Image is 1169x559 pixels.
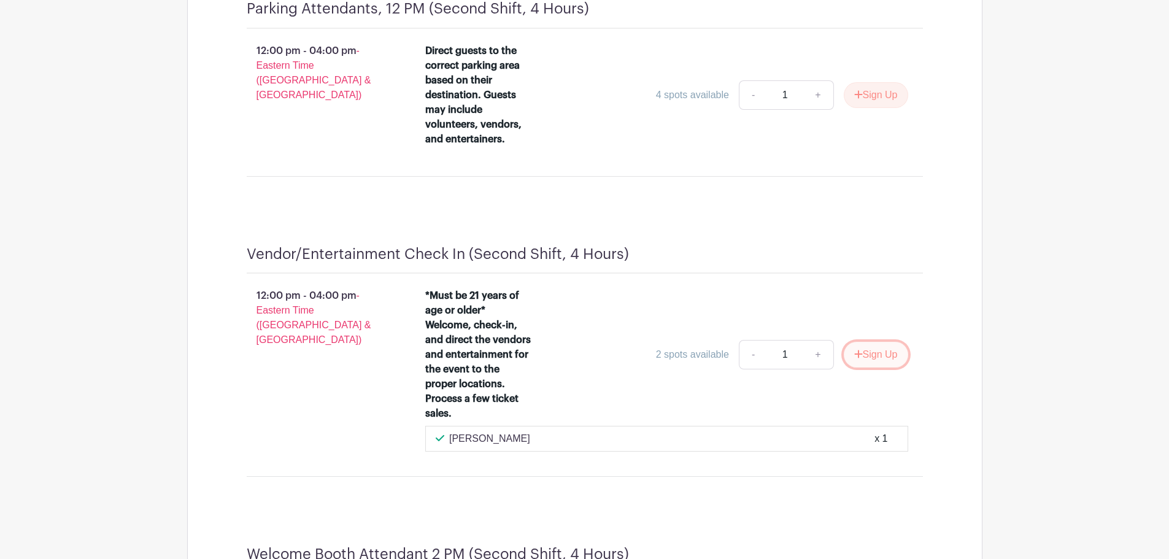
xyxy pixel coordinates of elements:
[449,431,530,446] p: [PERSON_NAME]
[247,245,629,263] h4: Vendor/Entertainment Check In (Second Shift, 4 Hours)
[739,80,767,110] a: -
[739,340,767,369] a: -
[425,288,531,421] div: *Must be 21 years of age or older* Welcome, check-in, and direct the vendors and entertainment fo...
[227,39,406,107] p: 12:00 pm - 04:00 pm
[803,340,833,369] a: +
[257,45,371,100] span: - Eastern Time ([GEOGRAPHIC_DATA] & [GEOGRAPHIC_DATA])
[227,283,406,352] p: 12:00 pm - 04:00 pm
[656,88,729,102] div: 4 spots available
[803,80,833,110] a: +
[656,347,729,362] div: 2 spots available
[425,44,531,147] div: Direct guests to the correct parking area based on their destination. Guests may include voluntee...
[844,342,908,368] button: Sign Up
[874,431,887,446] div: x 1
[844,82,908,108] button: Sign Up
